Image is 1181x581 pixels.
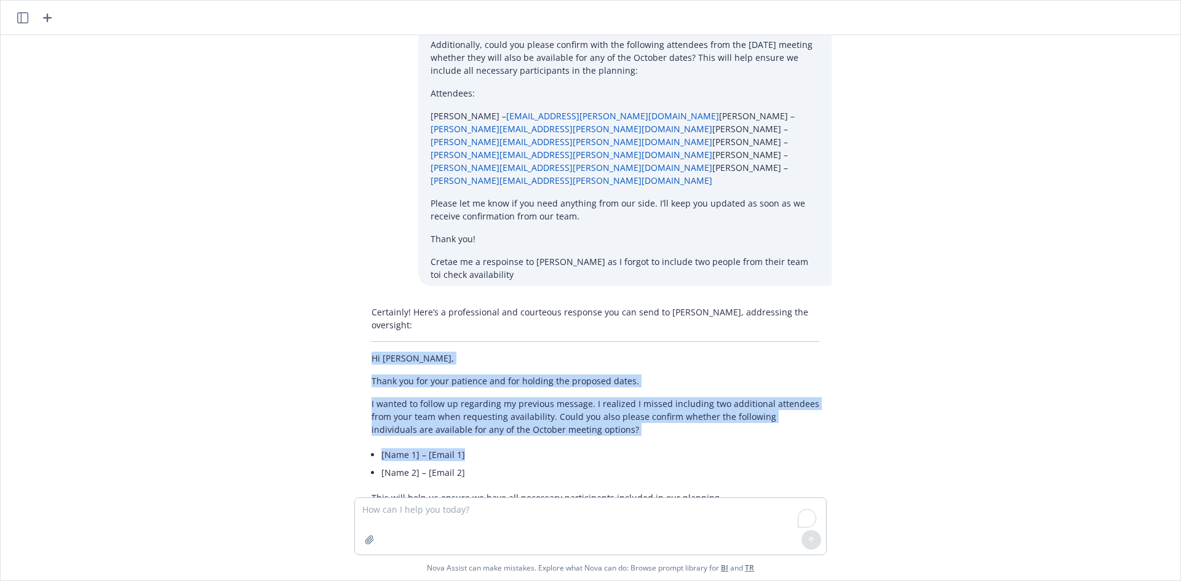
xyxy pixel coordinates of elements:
[506,110,719,122] a: [EMAIL_ADDRESS][PERSON_NAME][DOMAIN_NAME]
[431,197,819,223] p: Please let me know if you need anything from our side. I’ll keep you updated as soon as we receiv...
[431,162,712,173] a: [PERSON_NAME][EMAIL_ADDRESS][PERSON_NAME][DOMAIN_NAME]
[381,464,819,481] li: [Name 2] – [Email 2]
[372,491,819,504] p: This will help us ensure we have all necessary participants included in our planning.
[427,555,754,580] span: Nova Assist can make mistakes. Explore what Nova can do: Browse prompt library for and
[431,255,819,281] p: Cretae me a respoinse to [PERSON_NAME] as I forgot to include two people from their team toi chec...
[745,563,754,573] a: TR
[431,232,819,245] p: Thank you!
[372,306,819,331] p: Certainly! Here’s a professional and courteous response you can send to [PERSON_NAME], addressing...
[431,149,712,160] a: [PERSON_NAME][EMAIL_ADDRESS][PERSON_NAME][DOMAIN_NAME]
[431,136,712,148] a: [PERSON_NAME][EMAIL_ADDRESS][PERSON_NAME][DOMAIN_NAME]
[431,175,712,186] a: [PERSON_NAME][EMAIL_ADDRESS][PERSON_NAME][DOMAIN_NAME]
[431,87,819,100] p: Attendees:
[381,446,819,464] li: [Name 1] – [Email 1]
[721,563,728,573] a: BI
[372,352,819,365] p: Hi [PERSON_NAME],
[372,397,819,436] p: I wanted to follow up regarding my previous message. I realized I missed including two additional...
[431,109,819,187] p: [PERSON_NAME] – [PERSON_NAME] – [PERSON_NAME] – [PERSON_NAME] – [PERSON_NAME] – [PERSON_NAME] –
[431,38,819,77] p: Additionally, could you please confirm with the following attendees from the [DATE] meeting wheth...
[355,498,826,555] textarea: To enrich screen reader interactions, please activate Accessibility in Grammarly extension settings
[431,123,712,135] a: [PERSON_NAME][EMAIL_ADDRESS][PERSON_NAME][DOMAIN_NAME]
[372,374,819,387] p: Thank you for your patience and for holding the proposed dates.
